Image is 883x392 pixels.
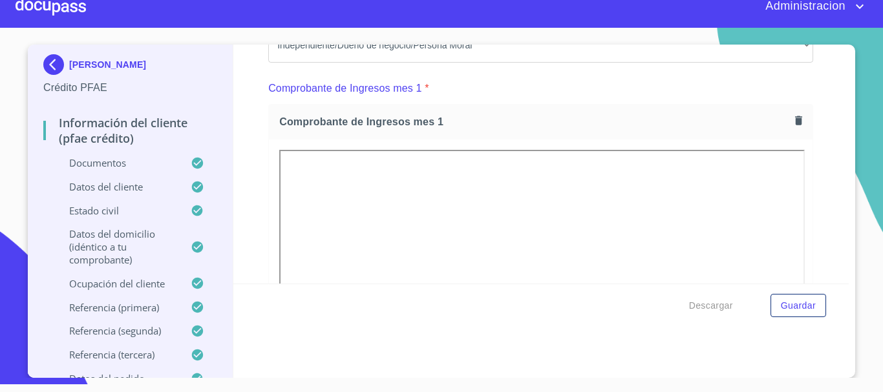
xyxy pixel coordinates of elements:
p: Referencia (segunda) [43,324,191,337]
p: Comprobante de Ingresos mes 1 [268,81,421,96]
div: [PERSON_NAME] [43,54,217,80]
p: Documentos [43,156,191,169]
img: Docupass spot blue [43,54,69,75]
div: Independiente/Dueño de negocio/Persona Moral [268,28,813,63]
button: Descargar [684,294,738,318]
button: Guardar [771,294,826,318]
span: Comprobante de Ingresos mes 1 [279,115,790,129]
p: Datos del pedido [43,372,191,385]
p: Estado Civil [43,204,191,217]
p: Referencia (primera) [43,301,191,314]
span: Descargar [689,298,733,314]
p: Datos del domicilio (idéntico a tu comprobante) [43,227,191,266]
p: [PERSON_NAME] [69,59,146,70]
p: Ocupación del Cliente [43,277,191,290]
p: Datos del cliente [43,180,191,193]
span: Guardar [781,298,816,314]
p: Crédito PFAE [43,80,217,96]
p: Información del cliente (PFAE crédito) [43,115,217,146]
p: Referencia (tercera) [43,348,191,361]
